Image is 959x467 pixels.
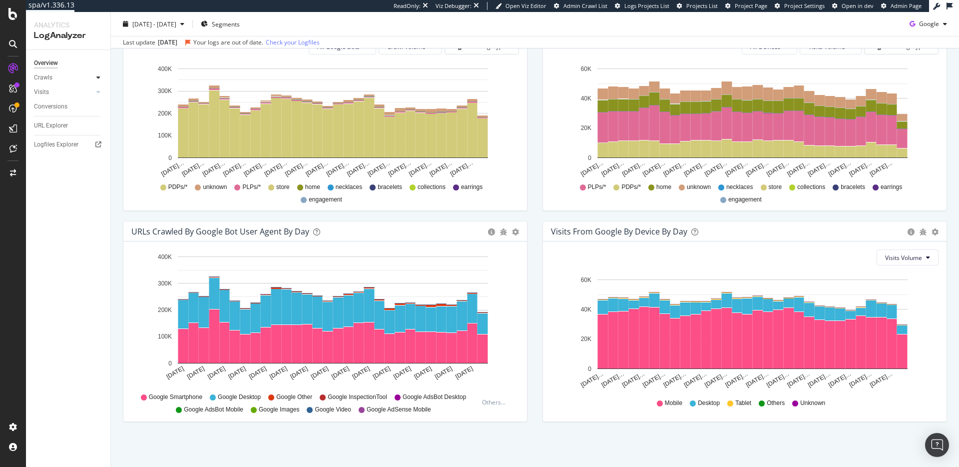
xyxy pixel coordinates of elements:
a: Project Settings [775,2,825,10]
span: home [305,183,320,191]
span: bracelets [378,183,402,191]
a: Check your Logfiles [266,38,320,47]
div: circle-info [488,228,495,235]
text: 40K [581,95,591,102]
text: 400K [158,253,172,260]
text: 20K [581,336,591,343]
svg: A chart. [551,62,939,178]
span: PDPs/* [621,183,641,191]
text: 0 [168,154,172,161]
a: Open Viz Editor [495,2,546,10]
text: [DATE] [227,365,247,380]
span: collections [418,183,446,191]
span: unknown [203,183,227,191]
text: [DATE] [392,365,412,380]
span: necklaces [726,183,753,191]
text: [DATE] [372,365,392,380]
div: Visits [34,87,49,97]
span: collections [797,183,825,191]
text: 100K [158,132,172,139]
a: Admin Crawl List [554,2,607,10]
button: [DATE] - [DATE] [119,16,188,32]
span: Google Desktop [218,393,261,401]
text: 0 [588,365,591,372]
div: bug [920,228,927,235]
text: [DATE] [434,365,454,380]
div: Overview [34,58,58,68]
span: Google Other [276,393,312,401]
a: URL Explorer [34,120,103,131]
span: Admin Page [891,2,922,9]
span: Open in dev [842,2,874,9]
span: Others [767,399,785,407]
button: Visits Volume [877,249,939,265]
span: bracelets [841,183,865,191]
span: Desktop [698,399,720,407]
div: Viz Debugger: [436,2,472,10]
span: engagement [728,195,762,204]
div: ReadOnly: [394,2,421,10]
span: Mobile [665,399,682,407]
span: Logs Projects List [624,2,669,9]
text: 300K [158,280,172,287]
text: 200K [158,110,172,117]
span: store [276,183,290,191]
div: LogAnalyzer [34,30,102,41]
a: Logs Projects List [615,2,669,10]
a: Crawls [34,72,93,83]
button: Google [906,16,951,32]
text: [DATE] [454,365,474,380]
div: gear [932,228,939,235]
svg: A chart. [131,62,519,178]
text: [DATE] [165,365,185,380]
a: Project Page [725,2,767,10]
div: Visits From Google By Device By Day [551,226,687,236]
div: Others... [482,398,510,406]
span: Google AdsBot Mobile [184,405,243,414]
span: Visits Volume [885,253,922,262]
span: PLPs/* [242,183,261,191]
span: Project Page [735,2,767,9]
button: Segments [197,16,244,32]
text: [DATE] [206,365,226,380]
div: gear [512,228,519,235]
div: circle-info [908,228,915,235]
span: Google Smartphone [149,393,202,401]
span: Google InspectionTool [328,393,387,401]
text: [DATE] [330,365,350,380]
span: PDPs/* [168,183,188,191]
div: A chart. [551,273,939,389]
text: 400K [158,65,172,72]
span: Admin Crawl List [563,2,607,9]
a: Projects List [677,2,718,10]
a: Conversions [34,101,103,112]
text: 60K [581,65,591,72]
span: Segments [212,19,240,28]
span: home [656,183,671,191]
a: Logfiles Explorer [34,139,103,150]
span: engagement [309,195,342,204]
text: [DATE] [289,365,309,380]
span: Google AdsBot Desktop [403,393,466,401]
text: [DATE] [310,365,330,380]
div: Last update [123,38,320,47]
div: Your logs are out of date. [193,38,263,47]
div: [DATE] [158,38,177,47]
span: Google [919,19,939,28]
span: Tablet [735,399,751,407]
span: earrings [461,183,482,191]
text: [DATE] [186,365,206,380]
text: 20K [581,125,591,132]
svg: A chart. [131,249,519,388]
div: Logfiles Explorer [34,139,78,150]
span: necklaces [336,183,362,191]
text: 0 [588,154,591,161]
text: 40K [581,306,591,313]
span: Unknown [800,399,825,407]
text: [DATE] [413,365,433,380]
div: bug [500,228,507,235]
span: Open Viz Editor [505,2,546,9]
span: Google Images [259,405,299,414]
text: [DATE] [248,365,268,380]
